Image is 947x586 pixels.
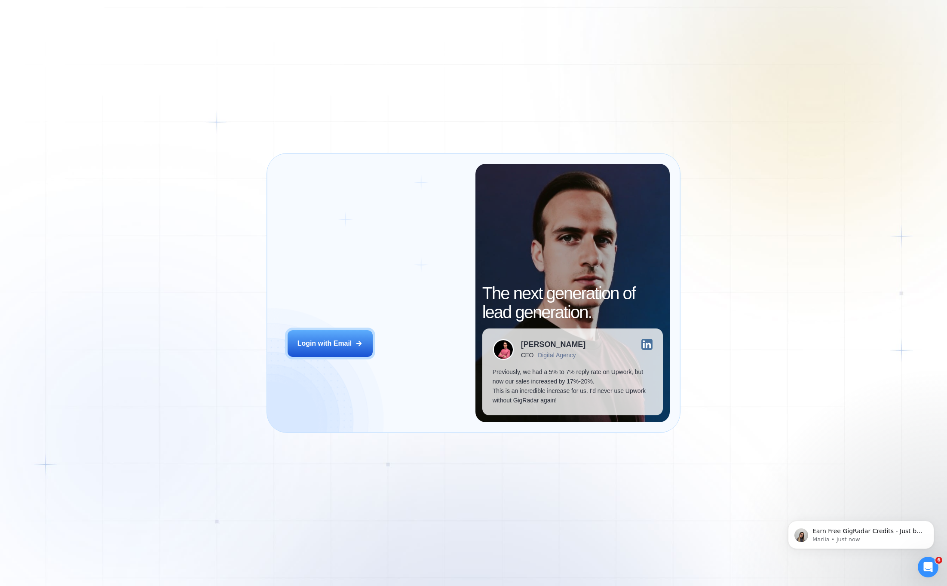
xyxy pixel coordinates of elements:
iframe: Intercom live chat [918,557,938,577]
h2: The next generation of lead generation. [482,284,663,322]
div: Digital Agency [538,352,576,359]
span: 6 [935,557,942,564]
div: CEO [521,352,533,359]
div: [PERSON_NAME] [521,341,586,348]
div: Login with Email [297,339,352,348]
button: Login with Email [288,330,373,357]
iframe: Intercom notifications message [775,503,947,563]
p: Previously, we had a 5% to 7% reply rate on Upwork, but now our sales increased by 17%-20%. This ... [493,367,653,405]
